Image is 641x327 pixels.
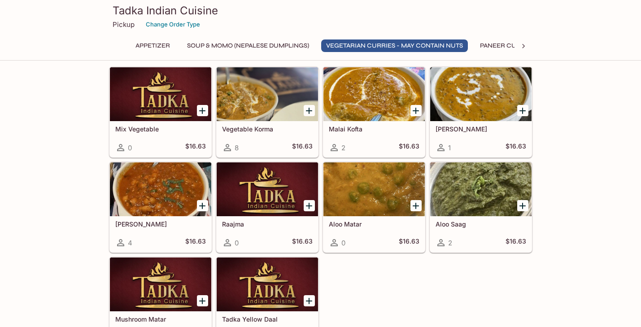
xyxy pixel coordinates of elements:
div: Mushroom Matar [110,257,211,311]
h5: $16.63 [506,142,526,153]
a: Aloo Saag2$16.63 [430,162,532,253]
p: Pickup [113,20,135,29]
a: [PERSON_NAME]4$16.63 [109,162,212,253]
h5: $16.63 [292,142,313,153]
a: Raajma0$16.63 [216,162,318,253]
h5: $16.63 [185,142,206,153]
div: Vegetable Korma [217,67,318,121]
h5: Aloo Saag [436,220,526,228]
div: Malai Kofta [323,67,425,121]
button: Add Aloo Matar [410,200,422,211]
div: Raajma [217,162,318,216]
a: Malai Kofta2$16.63 [323,67,425,157]
h5: $16.63 [399,142,419,153]
h5: $16.63 [399,237,419,248]
button: Add Chana Masala [197,200,208,211]
h5: Tadka Yellow Daal [222,315,313,323]
span: 4 [128,239,132,247]
button: Add Daal Makhani [517,105,528,116]
div: Aloo Saag [430,162,532,216]
h5: Mix Vegetable [115,125,206,133]
h5: Aloo Matar [329,220,419,228]
span: 2 [448,239,452,247]
h5: [PERSON_NAME] [115,220,206,228]
button: Appetizer [131,39,175,52]
button: Add Mushroom Matar [197,295,208,306]
div: Mix Vegetable [110,67,211,121]
h5: Raajma [222,220,313,228]
h5: Mushroom Matar [115,315,206,323]
h5: $16.63 [292,237,313,248]
span: 0 [341,239,345,247]
a: Aloo Matar0$16.63 [323,162,425,253]
button: Add Malai Kofta [410,105,422,116]
button: Change Order Type [142,17,204,31]
a: Mix Vegetable0$16.63 [109,67,212,157]
button: Vegetarian Curries - may contain nuts [321,39,468,52]
button: Add Mix Vegetable [197,105,208,116]
h5: $16.63 [185,237,206,248]
a: [PERSON_NAME]1$16.63 [430,67,532,157]
span: 0 [128,144,132,152]
button: Soup & Momo (Nepalese Dumplings) [182,39,314,52]
h5: [PERSON_NAME] [436,125,526,133]
h5: $16.63 [506,237,526,248]
button: Add Tadka Yellow Daal [304,295,315,306]
button: Add Aloo Saag [517,200,528,211]
span: 8 [235,144,239,152]
span: 2 [341,144,345,152]
h3: Tadka Indian Cuisine [113,4,529,17]
button: Add Raajma [304,200,315,211]
div: Tadka Yellow Daal [217,257,318,311]
span: 1 [448,144,451,152]
button: Paneer Curries [475,39,540,52]
span: 0 [235,239,239,247]
h5: Malai Kofta [329,125,419,133]
div: Aloo Matar [323,162,425,216]
h5: Vegetable Korma [222,125,313,133]
a: Vegetable Korma8$16.63 [216,67,318,157]
button: Add Vegetable Korma [304,105,315,116]
div: Daal Makhani [430,67,532,121]
div: Chana Masala [110,162,211,216]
